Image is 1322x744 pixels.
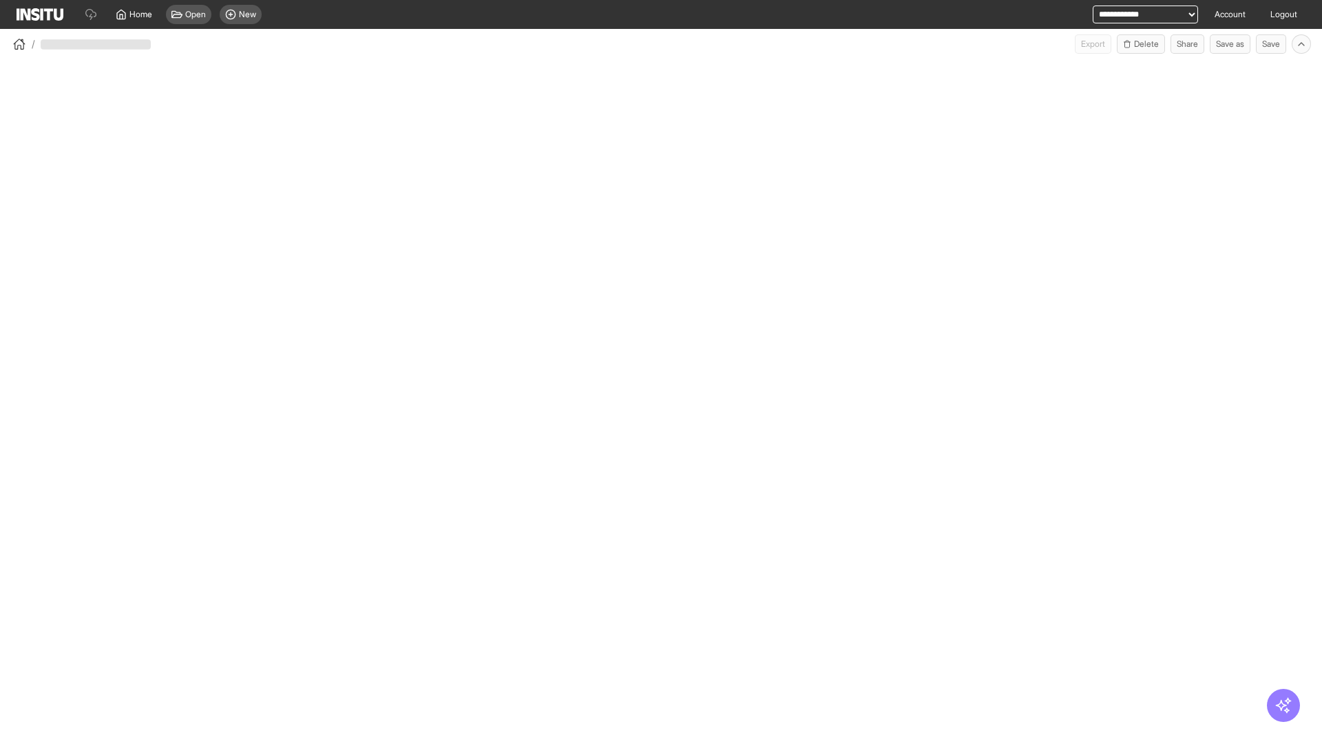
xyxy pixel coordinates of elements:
[17,8,63,21] img: Logo
[1210,34,1250,54] button: Save as
[185,9,206,20] span: Open
[129,9,152,20] span: Home
[1075,34,1111,54] button: Export
[239,9,256,20] span: New
[1256,34,1286,54] button: Save
[32,37,35,51] span: /
[1171,34,1204,54] button: Share
[11,36,35,52] button: /
[1075,34,1111,54] span: Can currently only export from Insights reports.
[1117,34,1165,54] button: Delete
